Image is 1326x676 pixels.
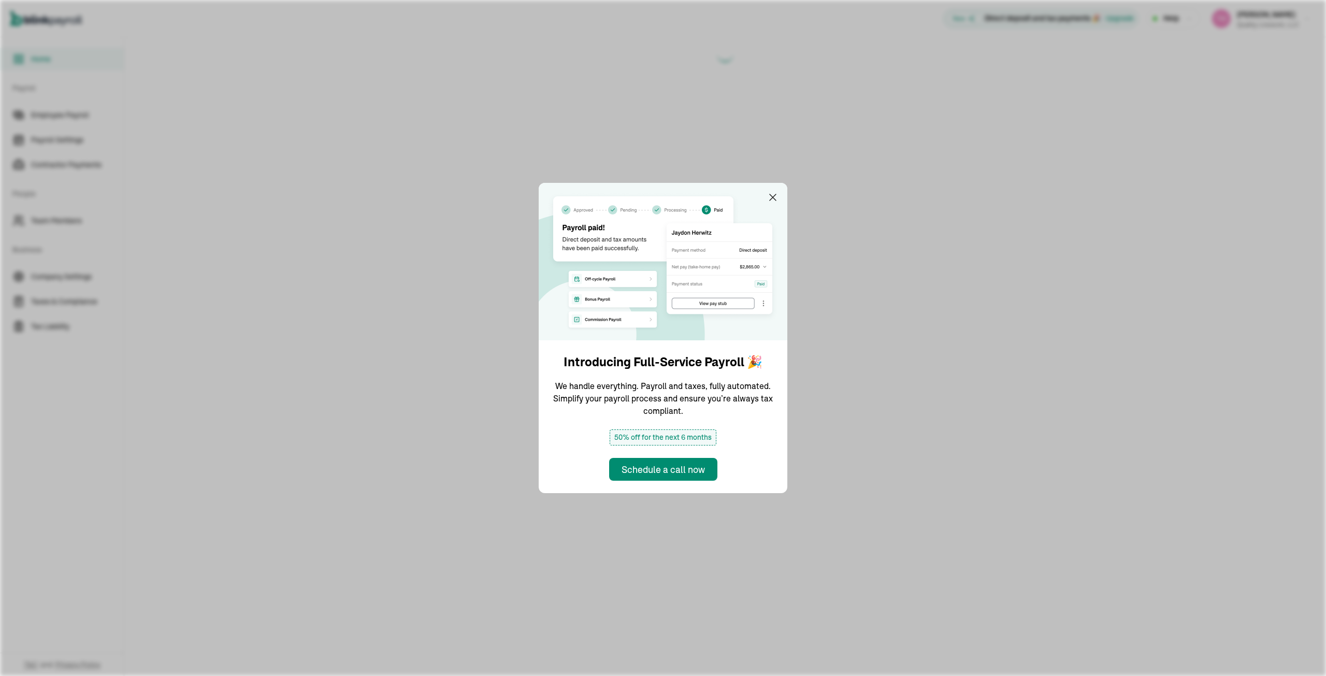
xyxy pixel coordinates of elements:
[551,380,775,417] p: We handle everything. Payroll and taxes, fully automated. Simplify your payroll process and ensur...
[610,429,716,445] span: 50% off for the next 6 months
[622,463,705,477] div: Schedule a call now
[609,458,717,481] button: Schedule a call now
[539,183,787,340] img: announcement
[564,353,762,371] h1: Introducing Full-Service Payroll 🎉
